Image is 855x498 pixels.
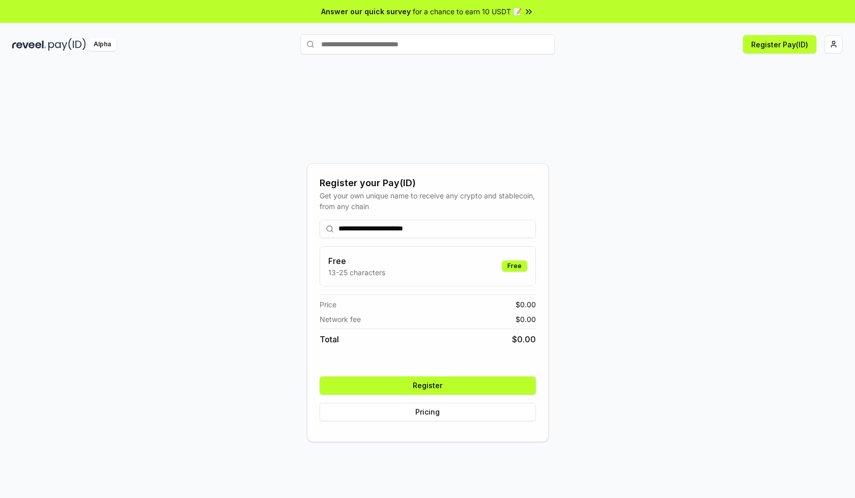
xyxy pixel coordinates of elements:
span: Price [320,299,336,310]
span: Network fee [320,314,361,325]
span: for a chance to earn 10 USDT 📝 [413,6,522,17]
img: pay_id [48,38,86,51]
button: Pricing [320,403,536,421]
span: Total [320,333,339,345]
div: Register your Pay(ID) [320,176,536,190]
h3: Free [328,255,385,267]
button: Register Pay(ID) [743,35,816,53]
div: Get your own unique name to receive any crypto and stablecoin, from any chain [320,190,536,212]
div: Free [502,260,527,272]
button: Register [320,376,536,395]
span: Answer our quick survey [321,6,411,17]
p: 13-25 characters [328,267,385,278]
span: $ 0.00 [512,333,536,345]
span: $ 0.00 [516,314,536,325]
div: Alpha [88,38,117,51]
span: $ 0.00 [516,299,536,310]
img: reveel_dark [12,38,46,51]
